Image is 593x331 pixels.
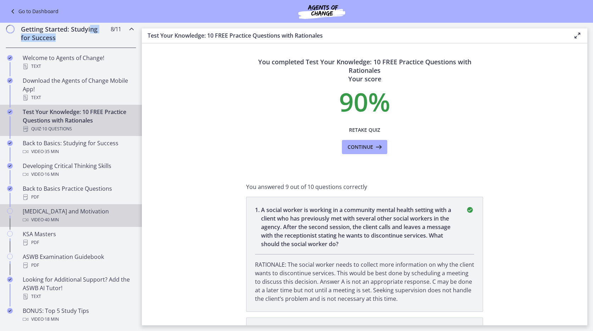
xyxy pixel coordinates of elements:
i: Completed [7,163,13,169]
div: Video [23,216,133,224]
span: · 10 Questions [41,125,72,133]
div: Video [23,147,133,156]
div: Video [23,170,133,179]
h3: Test Your Knowledge: 10 FREE Practice Questions with Rationales [148,31,562,40]
i: Completed [7,277,13,282]
div: Quiz [23,125,133,133]
div: PDF [23,238,133,247]
button: Retake Quiz [342,123,387,137]
p: 90 % [246,89,483,114]
div: ASWB Examination Guidebook [23,253,133,270]
img: Agents of Change [279,3,364,20]
div: Welcome to Agents of Change! [23,54,133,71]
a: Go to Dashboard [9,7,59,16]
i: Completed [7,109,13,115]
span: 1 . [255,206,261,248]
span: Retake Quiz [349,126,380,134]
span: · 16 min [44,170,59,179]
div: PDF [23,261,133,270]
span: · 18 min [44,315,59,324]
span: · 40 min [44,216,59,224]
div: BONUS: Top 5 Study Tips [23,306,133,324]
span: Continue [348,143,373,151]
div: [MEDICAL_DATA] and Motivation [23,207,133,224]
button: Continue [342,140,387,154]
div: Back to Basics Practice Questions [23,184,133,201]
div: KSA Masters [23,230,133,247]
i: Completed [7,55,13,61]
p: You answered 9 out of 10 questions correctly [246,183,483,191]
div: Video [23,315,133,324]
p: RATIONALE: The social worker needs to collect more information on why the client wants to discont... [255,260,474,303]
div: Back to Basics: Studying for Success [23,139,133,156]
i: Completed [7,140,13,146]
div: Developing Critical Thinking Skills [23,162,133,179]
span: · 35 min [44,147,59,156]
i: Completed [7,308,13,314]
div: Looking for Additional Support? Add the ASWB AI Tutor! [23,275,133,301]
span: 8 / 11 [111,25,121,33]
div: Text [23,292,133,301]
div: Download the Agents of Change Mobile App! [23,76,133,102]
i: Completed [7,186,13,191]
i: Completed [7,78,13,83]
div: PDF [23,193,133,201]
p: A social worker is working in a community mental health setting with a client who has previously ... [261,206,457,248]
h2: Getting Started: Studying for Success [21,25,107,42]
h3: You completed Test Your Knowledge: 10 FREE Practice Questions with Rationales Your score [246,58,483,83]
div: Text [23,93,133,102]
i: correct [466,206,474,214]
div: Test Your Knowledge: 10 FREE Practice Questions with Rationales [23,108,133,133]
div: Text [23,62,133,71]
